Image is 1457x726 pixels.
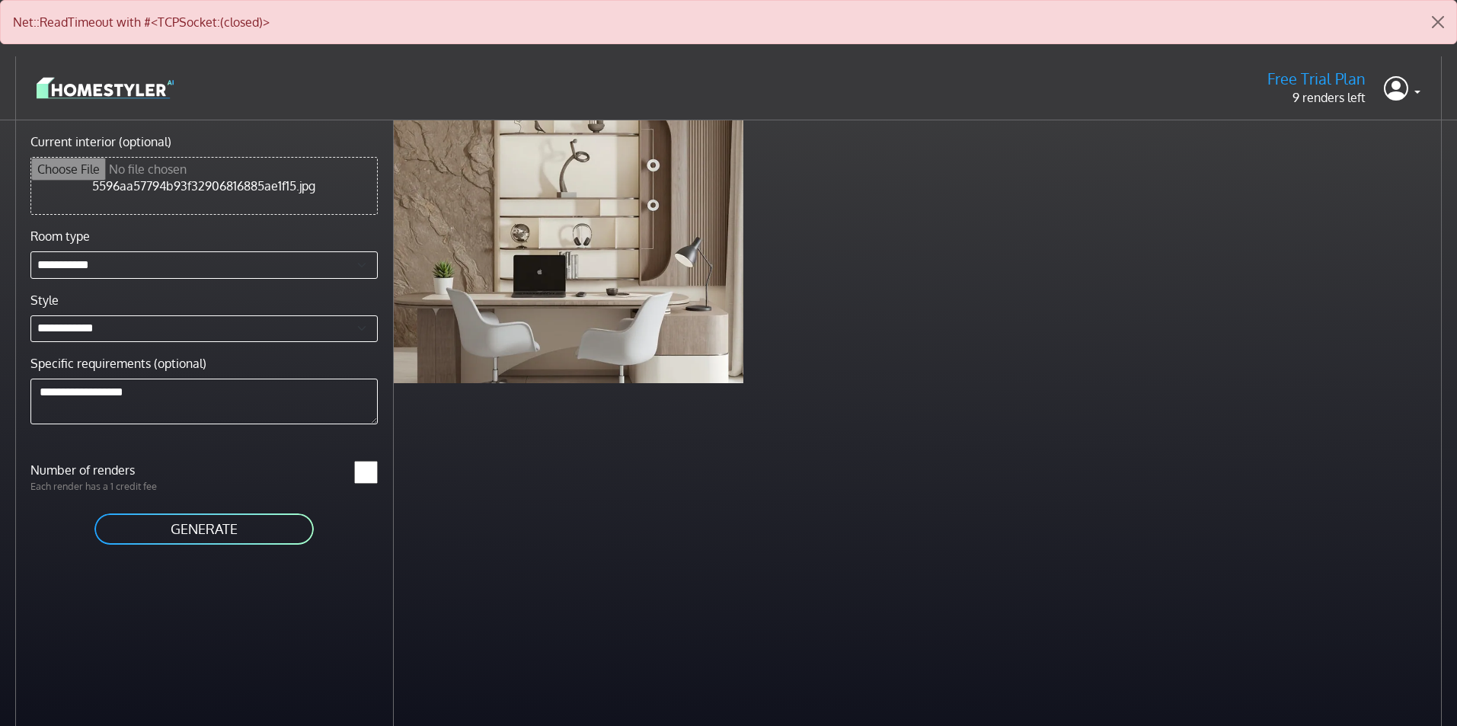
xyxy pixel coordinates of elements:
[93,512,315,546] button: GENERATE
[37,75,174,101] img: logo-3de290ba35641baa71223ecac5eacb59cb85b4c7fdf211dc9aaecaaee71ea2f8.svg
[21,479,204,494] p: Each render has a 1 credit fee
[21,461,204,479] label: Number of renders
[1267,88,1366,107] p: 9 renders left
[30,227,90,245] label: Room type
[30,291,59,309] label: Style
[30,133,171,151] label: Current interior (optional)
[30,354,206,373] label: Specific requirements (optional)
[1267,69,1366,88] h5: Free Trial Plan
[1420,1,1456,43] button: Close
